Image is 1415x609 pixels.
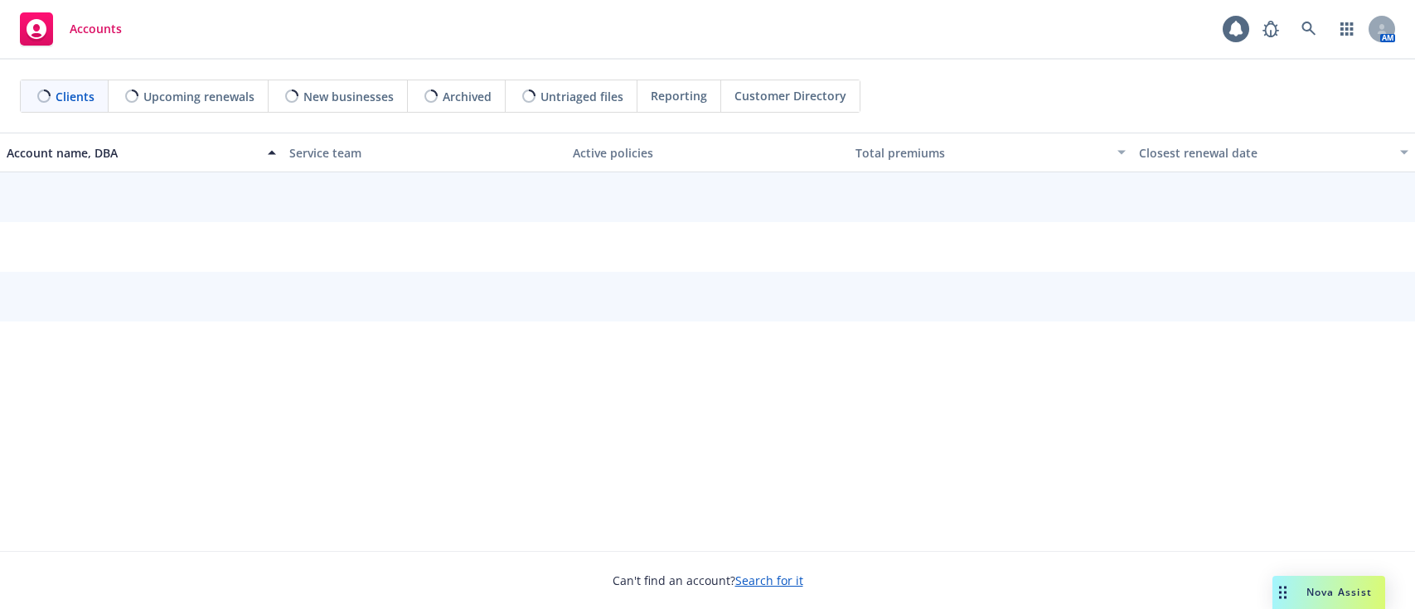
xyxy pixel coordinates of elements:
[443,88,492,105] span: Archived
[1306,585,1372,599] span: Nova Assist
[573,144,842,162] div: Active policies
[735,573,803,588] a: Search for it
[566,133,849,172] button: Active policies
[283,133,565,172] button: Service team
[1272,576,1385,609] button: Nova Assist
[1330,12,1364,46] a: Switch app
[651,87,707,104] span: Reporting
[1139,144,1390,162] div: Closest renewal date
[540,88,623,105] span: Untriaged files
[855,144,1107,162] div: Total premiums
[1272,576,1293,609] div: Drag to move
[289,144,559,162] div: Service team
[70,22,122,36] span: Accounts
[1132,133,1415,172] button: Closest renewal date
[613,572,803,589] span: Can't find an account?
[849,133,1132,172] button: Total premiums
[1254,12,1287,46] a: Report a Bug
[56,88,94,105] span: Clients
[143,88,254,105] span: Upcoming renewals
[734,87,846,104] span: Customer Directory
[1292,12,1325,46] a: Search
[303,88,394,105] span: New businesses
[13,6,128,52] a: Accounts
[7,144,258,162] div: Account name, DBA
